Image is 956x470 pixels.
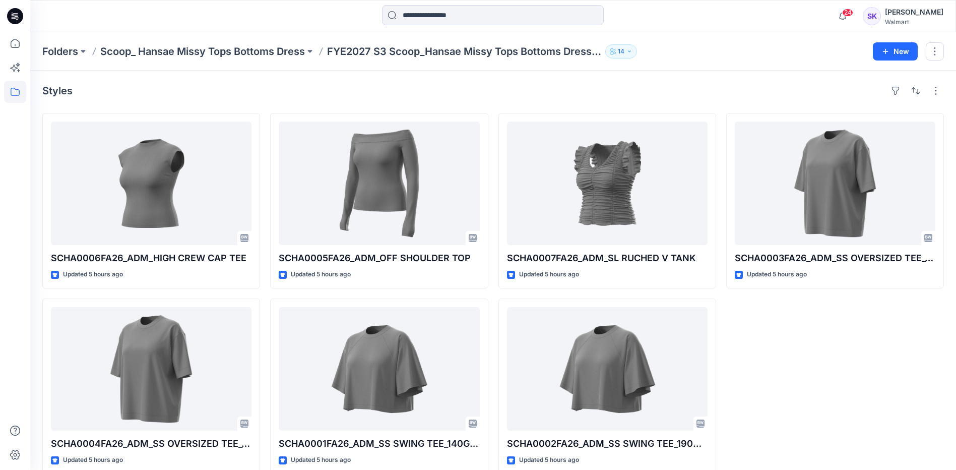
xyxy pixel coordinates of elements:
[885,6,943,18] div: [PERSON_NAME]
[63,269,123,280] p: Updated 5 hours ago
[519,455,579,465] p: Updated 5 hours ago
[507,437,708,451] p: SCHA0002FA26_ADM_SS SWING TEE_190GSM
[885,18,943,26] div: Walmart
[100,44,305,58] a: Scoop_ Hansae Missy Tops Bottoms Dress
[863,7,881,25] div: SK
[747,269,807,280] p: Updated 5 hours ago
[507,307,708,431] a: SCHA0002FA26_ADM_SS SWING TEE_190GSM
[618,46,624,57] p: 14
[735,251,935,265] p: SCHA0003FA26_ADM_SS OVERSIZED TEE_140GSM
[519,269,579,280] p: Updated 5 hours ago
[42,85,73,97] h4: Styles
[291,269,351,280] p: Updated 5 hours ago
[507,122,708,245] a: SCHA0007FA26_ADM_SL RUCHED V TANK
[51,122,251,245] a: SCHA0006FA26_ADM_HIGH CREW CAP TEE
[279,122,479,245] a: SCHA0005FA26_ADM_OFF SHOULDER TOP
[51,437,251,451] p: SCHA0004FA26_ADM_SS OVERSIZED TEE_190GSM
[873,42,918,61] button: New
[51,251,251,265] p: SCHA0006FA26_ADM_HIGH CREW CAP TEE
[279,437,479,451] p: SCHA0001FA26_ADM_SS SWING TEE_140GSM
[279,251,479,265] p: SCHA0005FA26_ADM_OFF SHOULDER TOP
[51,307,251,431] a: SCHA0004FA26_ADM_SS OVERSIZED TEE_190GSM
[735,122,935,245] a: SCHA0003FA26_ADM_SS OVERSIZED TEE_140GSM
[42,44,78,58] a: Folders
[63,455,123,465] p: Updated 5 hours ago
[291,455,351,465] p: Updated 5 hours ago
[842,9,853,17] span: 24
[327,44,601,58] p: FYE2027 S3 Scoop_Hansae Missy Tops Bottoms Dress Board
[507,251,708,265] p: SCHA0007FA26_ADM_SL RUCHED V TANK
[605,44,637,58] button: 14
[279,307,479,431] a: SCHA0001FA26_ADM_SS SWING TEE_140GSM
